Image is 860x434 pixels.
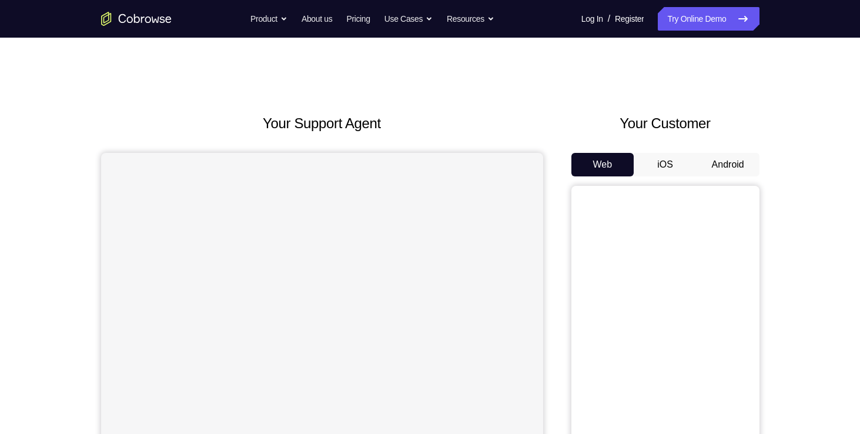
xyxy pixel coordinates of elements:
a: Go to the home page [101,12,172,26]
button: Web [571,153,634,176]
a: Log In [581,7,603,31]
button: Resources [447,7,494,31]
h2: Your Customer [571,113,759,134]
h2: Your Support Agent [101,113,543,134]
span: / [608,12,610,26]
a: Register [615,7,644,31]
button: Product [250,7,287,31]
a: About us [302,7,332,31]
a: Try Online Demo [658,7,759,31]
button: Use Cases [384,7,433,31]
a: Pricing [346,7,370,31]
button: Android [697,153,759,176]
button: iOS [634,153,697,176]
